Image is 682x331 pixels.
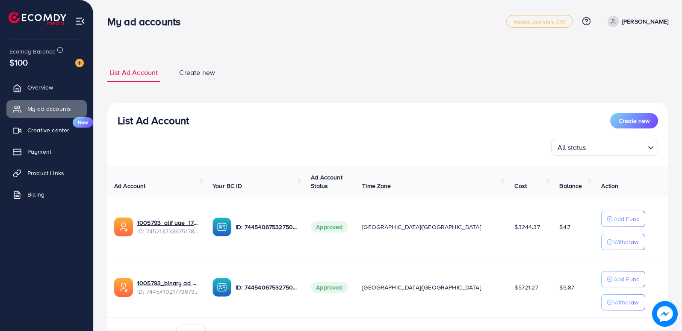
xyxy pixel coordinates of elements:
[6,164,87,182] a: Product Links
[118,114,189,127] h3: List Ad Account
[179,68,215,78] span: Create new
[619,116,650,125] span: Create new
[614,214,640,224] p: Add Fund
[27,83,53,92] span: Overview
[213,182,242,190] span: Your BC ID
[137,218,199,236] div: <span class='underline'>1005793_alif uae_1735085948322</span></br>7452137336751783937
[610,113,658,128] button: Create new
[6,100,87,117] a: My ad accounts
[114,218,133,236] img: ic-ads-acc.e4c84228.svg
[137,287,199,296] span: ID: 7445410217736732673
[9,47,56,56] span: Ecomdy Balance
[622,16,668,27] p: [PERSON_NAME]
[213,218,231,236] img: ic-ba-acc.ded83a64.svg
[614,297,638,307] p: Withdraw
[514,19,566,24] span: metap_pakistan_001
[236,222,297,232] p: ID: 7445406753275019281
[601,211,645,227] button: Add Fund
[114,182,146,190] span: Ad Account
[652,301,678,327] img: image
[109,68,158,78] span: List Ad Account
[9,56,28,69] span: $100
[559,283,574,292] span: $5.87
[559,223,570,231] span: $4.7
[137,227,199,236] span: ID: 7452137336751783937
[514,182,527,190] span: Cost
[236,282,297,292] p: ID: 7445406753275019281
[601,294,645,310] button: Withdraw
[137,279,199,287] a: 1005793_binary ad account 1_1733519668386
[114,278,133,297] img: ic-ads-acc.e4c84228.svg
[107,15,187,28] h3: My ad accounts
[311,221,348,233] span: Approved
[137,218,199,227] a: 1005793_alif uae_1735085948322
[589,140,644,154] input: Search for option
[559,182,582,190] span: Balance
[75,59,84,67] img: image
[601,271,645,287] button: Add Fund
[601,182,618,190] span: Action
[6,143,87,160] a: Payment
[213,278,231,297] img: ic-ba-acc.ded83a64.svg
[9,12,66,25] img: logo
[311,173,342,190] span: Ad Account Status
[614,237,638,247] p: Withdraw
[27,126,69,134] span: Creative center
[75,16,85,26] img: menu
[311,282,348,293] span: Approved
[27,190,44,199] span: Billing
[27,147,51,156] span: Payment
[556,141,588,154] span: All status
[604,16,668,27] a: [PERSON_NAME]
[514,223,540,231] span: $3244.37
[27,169,64,177] span: Product Links
[6,186,87,203] a: Billing
[362,223,481,231] span: [GEOGRAPHIC_DATA]/[GEOGRAPHIC_DATA]
[614,274,640,284] p: Add Fund
[506,15,573,28] a: metap_pakistan_001
[137,279,199,296] div: <span class='underline'>1005793_binary ad account 1_1733519668386</span></br>7445410217736732673
[6,79,87,96] a: Overview
[6,122,87,139] a: Creative centerNew
[73,117,93,128] span: New
[514,283,538,292] span: $5721.27
[362,283,481,292] span: [GEOGRAPHIC_DATA]/[GEOGRAPHIC_DATA]
[551,139,658,156] div: Search for option
[601,234,645,250] button: Withdraw
[362,182,391,190] span: Time Zone
[27,104,71,113] span: My ad accounts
